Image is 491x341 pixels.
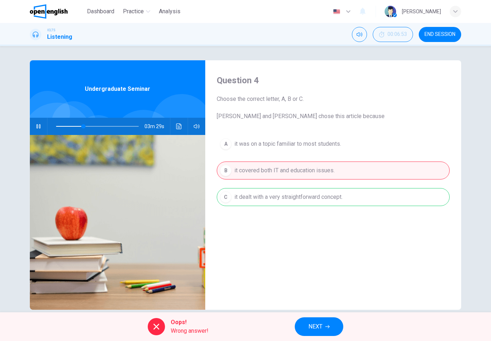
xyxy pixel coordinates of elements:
img: Profile picture [385,6,396,17]
div: Mute [352,27,367,42]
span: Undergraduate Seminar [85,85,150,93]
button: 00:06:53 [373,27,413,42]
span: Wrong answer! [171,327,208,335]
span: END SESSION [425,32,455,37]
span: Oops! [171,318,208,327]
span: 03m 29s [144,118,170,135]
img: OpenEnglish logo [30,4,68,19]
img: en [332,9,341,14]
button: Analysis [156,5,183,18]
button: NEXT [295,317,343,336]
span: IELTS [47,28,55,33]
div: [PERSON_NAME] [402,7,441,16]
img: Undergraduate Seminar [30,135,205,310]
h4: Question 4 [217,75,450,86]
span: Choose the correct letter, A, B or C. [PERSON_NAME] and [PERSON_NAME] chose this article because [217,95,450,121]
button: Click to see the audio transcription [173,118,185,135]
h1: Listening [47,33,72,41]
button: Dashboard [84,5,117,18]
button: Practice [120,5,153,18]
span: Practice [123,7,144,16]
button: END SESSION [419,27,461,42]
span: 00:06:53 [387,32,407,37]
span: NEXT [308,322,322,332]
span: Analysis [159,7,180,16]
span: Dashboard [87,7,114,16]
a: OpenEnglish logo [30,4,84,19]
div: Hide [373,27,413,42]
